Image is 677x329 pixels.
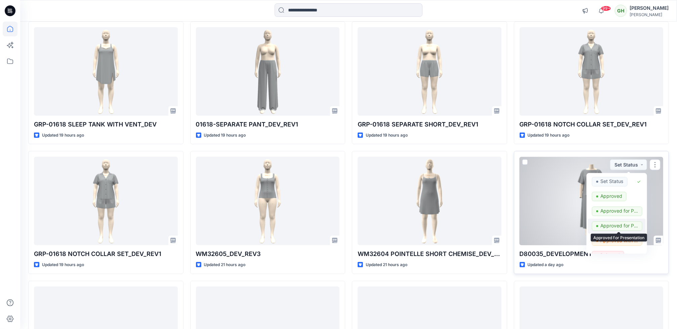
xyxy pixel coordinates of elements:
[34,157,178,245] a: GRP-01618 NOTCH COLLAR SET_DEV_REV1
[196,249,340,259] p: WM32605_DEV_REV3
[42,132,84,139] p: Updated 19 hours ago
[600,207,638,216] p: Approved for Production
[358,27,502,116] a: GRP-01618 SEPARATE SHORT_DEV_REV1
[358,120,502,129] p: GRP-01618 SEPARATE SHORT_DEV_REV1
[630,12,669,17] div: [PERSON_NAME]
[34,120,178,129] p: GRP-01618 SLEEP TANK WITH VENT_DEV
[520,249,664,259] p: D80035_DEVELOPMENT
[42,261,84,268] p: Updated 19 hours ago
[366,132,408,139] p: Updated 19 hours ago
[366,261,407,268] p: Updated 21 hours ago
[34,249,178,259] p: GRP-01618 NOTCH COLLAR SET_DEV_REV1
[520,120,664,129] p: GRP-01618 NOTCH COLLAR SET_DEV_REV1
[204,132,246,139] p: Updated 19 hours ago
[358,157,502,245] a: WM32604 POINTELLE SHORT CHEMISE_DEV_REV1
[600,222,638,230] p: Approved for Presentation
[34,27,178,116] a: GRP-01618 SLEEP TANK WITH VENT_DEV
[601,6,611,11] span: 99+
[630,4,669,12] div: [PERSON_NAME]
[528,132,570,139] p: Updated 19 hours ago
[520,157,664,245] a: D80035_DEVELOPMENT
[204,261,246,268] p: Updated 21 hours ago
[600,192,622,201] p: Approved
[615,5,627,17] div: GH
[600,251,620,260] p: Rejected
[196,27,340,116] a: 01618-SEPARATE PANT_DEV_REV1
[196,120,340,129] p: 01618-SEPARATE PANT_DEV_REV1
[520,27,664,116] a: GRP-01618 NOTCH COLLAR SET_DEV_REV1
[358,249,502,259] p: WM32604 POINTELLE SHORT CHEMISE_DEV_REV1
[600,177,623,186] p: Set Status
[196,157,340,245] a: WM32605_DEV_REV3
[528,261,564,268] p: Updated a day ago
[600,236,638,245] p: Approved with corrections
